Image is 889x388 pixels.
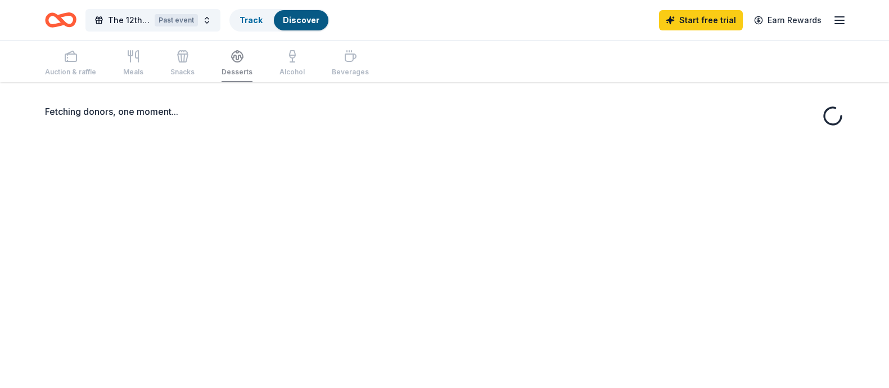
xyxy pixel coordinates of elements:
button: The 12th Annual [PERSON_NAME] Fund Benefit "Team [PERSON_NAME]"Past event [85,9,220,32]
div: Fetching donors, one moment... [45,105,844,118]
a: Home [45,7,76,33]
a: Earn Rewards [747,10,828,30]
button: TrackDiscover [229,9,330,32]
a: Start free trial [659,10,743,30]
span: The 12th Annual [PERSON_NAME] Fund Benefit "Team [PERSON_NAME]" [108,14,150,27]
div: Past event [155,14,198,26]
a: Discover [283,15,319,25]
a: Track [240,15,263,25]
